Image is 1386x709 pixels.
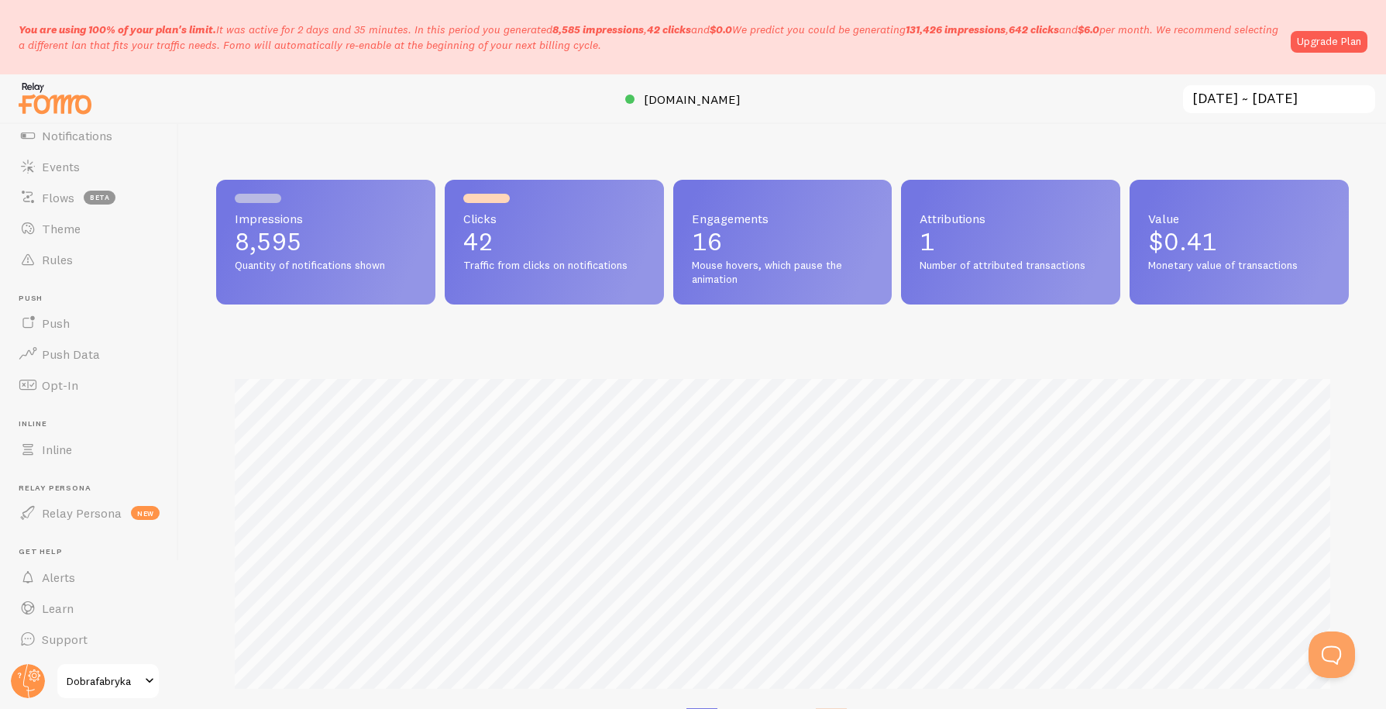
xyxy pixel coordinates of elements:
b: 42 clicks [647,22,691,36]
p: It was active for 2 days and 35 minutes. In this period you generated We predict you could be gen... [19,22,1281,53]
span: $0.41 [1148,226,1217,256]
span: Value [1148,212,1330,225]
span: Clicks [463,212,645,225]
a: Flows beta [9,182,169,213]
a: Dobrafabryka [56,663,160,700]
span: Quantity of notifications shown [235,259,417,273]
span: Opt-In [42,377,78,393]
a: Rules [9,244,169,275]
span: , and [552,22,732,36]
span: Learn [42,601,74,616]
span: Support [42,632,88,647]
span: Events [42,159,80,174]
span: Push [42,315,70,331]
span: Alerts [42,570,75,585]
a: Upgrade Plan [1291,31,1367,53]
span: Impressions [235,212,417,225]
a: Theme [9,213,169,244]
p: 16 [692,229,874,254]
span: Notifications [42,128,112,143]
span: Flows [42,190,74,205]
p: 42 [463,229,645,254]
span: new [131,506,160,520]
a: Relay Persona new [9,497,169,528]
span: Relay Persona [42,505,122,521]
a: Support [9,624,169,655]
span: Monetary value of transactions [1148,259,1330,273]
b: 8,585 impressions [552,22,644,36]
a: Inline [9,434,169,465]
span: Inline [19,419,169,429]
img: fomo-relay-logo-orange.svg [16,78,94,118]
span: beta [84,191,115,205]
span: You are using 100% of your plan's limit. [19,22,216,36]
a: Opt-In [9,370,169,401]
span: Rules [42,252,73,267]
span: Traffic from clicks on notifications [463,259,645,273]
p: 8,595 [235,229,417,254]
span: Attributions [920,212,1102,225]
span: Engagements [692,212,874,225]
iframe: Help Scout Beacon - Open [1309,632,1355,678]
span: Theme [42,221,81,236]
a: Notifications [9,120,169,151]
span: Dobrafabryka [67,672,140,690]
a: Alerts [9,562,169,593]
span: Mouse hovers, which pause the animation [692,259,874,286]
p: 1 [920,229,1102,254]
span: , and [906,22,1099,36]
span: Push [19,294,169,304]
b: $6.0 [1078,22,1099,36]
a: Events [9,151,169,182]
b: 131,426 impressions [906,22,1006,36]
span: Get Help [19,547,169,557]
span: Push Data [42,346,100,362]
a: Learn [9,593,169,624]
a: Push Data [9,339,169,370]
span: Relay Persona [19,484,169,494]
a: Push [9,308,169,339]
span: Inline [42,442,72,457]
b: 642 clicks [1009,22,1059,36]
b: $0.0 [710,22,732,36]
span: Number of attributed transactions [920,259,1102,273]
